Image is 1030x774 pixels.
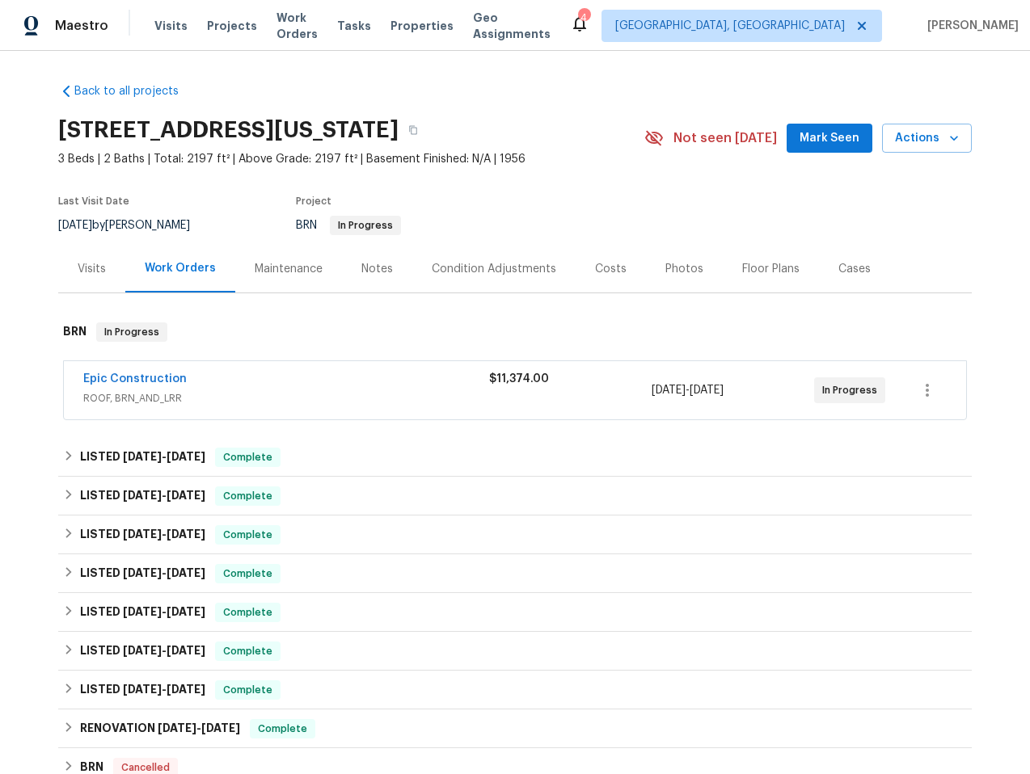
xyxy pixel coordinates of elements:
[742,261,800,277] div: Floor Plans
[58,220,92,231] span: [DATE]
[158,722,196,734] span: [DATE]
[276,10,318,42] span: Work Orders
[895,128,959,149] span: Actions
[80,603,205,622] h6: LISTED
[432,261,556,277] div: Condition Adjustments
[58,306,972,358] div: BRN In Progress
[167,645,205,656] span: [DATE]
[123,451,162,462] span: [DATE]
[217,488,279,504] span: Complete
[58,216,209,235] div: by [PERSON_NAME]
[145,260,216,276] div: Work Orders
[123,567,205,578] span: -
[58,515,972,554] div: LISTED [DATE]-[DATE]Complete
[63,322,87,342] h6: BRN
[58,709,972,748] div: RENOVATION [DATE]-[DATE]Complete
[615,18,845,34] span: [GEOGRAPHIC_DATA], [GEOGRAPHIC_DATA]
[167,606,205,617] span: [DATE]
[123,684,162,695] span: [DATE]
[217,527,279,543] span: Complete
[390,18,454,34] span: Properties
[80,680,205,700] h6: LISTED
[882,124,972,154] button: Actions
[58,151,644,167] span: 3 Beds | 2 Baths | Total: 2197 ft² | Above Grade: 2197 ft² | Basement Finished: N/A | 1956
[217,682,279,698] span: Complete
[665,261,703,277] div: Photos
[652,382,724,398] span: -
[201,722,240,734] span: [DATE]
[217,604,279,620] span: Complete
[838,261,871,277] div: Cases
[489,373,549,385] span: $11,374.00
[58,122,399,138] h2: [STREET_ADDRESS][US_STATE]
[58,593,972,632] div: LISTED [DATE]-[DATE]Complete
[123,606,205,617] span: -
[58,83,213,99] a: Back to all projects
[123,567,162,578] span: [DATE]
[473,10,551,42] span: Geo Assignments
[80,564,205,583] h6: LISTED
[800,128,859,149] span: Mark Seen
[98,324,166,340] span: In Progress
[296,196,331,206] span: Project
[123,490,205,501] span: -
[123,645,205,656] span: -
[217,449,279,465] span: Complete
[296,220,401,231] span: BRN
[123,606,162,617] span: [DATE]
[787,124,872,154] button: Mark Seen
[80,719,240,738] h6: RENOVATION
[58,196,129,206] span: Last Visit Date
[217,643,279,659] span: Complete
[123,490,162,501] span: [DATE]
[80,641,205,661] h6: LISTED
[255,261,323,277] div: Maintenance
[673,130,777,146] span: Not seen [DATE]
[690,385,724,396] span: [DATE]
[921,18,1019,34] span: [PERSON_NAME]
[331,221,399,230] span: In Progress
[83,390,489,406] span: ROOF, BRN_AND_LRR
[58,438,972,477] div: LISTED [DATE]-[DATE]Complete
[80,525,205,545] h6: LISTED
[217,566,279,582] span: Complete
[123,451,205,462] span: -
[58,632,972,671] div: LISTED [DATE]-[DATE]Complete
[123,528,205,540] span: -
[167,684,205,695] span: [DATE]
[251,721,314,737] span: Complete
[167,490,205,501] span: [DATE]
[83,373,187,385] a: Epic Construction
[167,528,205,540] span: [DATE]
[337,20,371,32] span: Tasks
[55,18,108,34] span: Maestro
[123,528,162,540] span: [DATE]
[167,451,205,462] span: [DATE]
[58,671,972,709] div: LISTED [DATE]-[DATE]Complete
[123,645,162,656] span: [DATE]
[78,261,106,277] div: Visits
[595,261,627,277] div: Costs
[80,486,205,506] h6: LISTED
[154,18,188,34] span: Visits
[158,722,240,734] span: -
[167,567,205,578] span: [DATE]
[822,382,884,398] span: In Progress
[58,477,972,515] div: LISTED [DATE]-[DATE]Complete
[652,385,686,396] span: [DATE]
[123,684,205,695] span: -
[58,554,972,593] div: LISTED [DATE]-[DATE]Complete
[578,10,589,26] div: 4
[399,116,428,145] button: Copy Address
[361,261,393,277] div: Notes
[207,18,257,34] span: Projects
[80,448,205,467] h6: LISTED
